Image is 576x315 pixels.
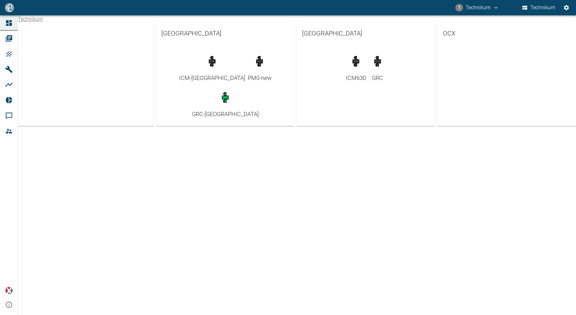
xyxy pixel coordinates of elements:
a: OCX [438,23,576,43]
div: GRC [369,74,387,82]
a: PM0-new [248,52,272,82]
div: ICM630 [346,74,366,82]
button: Einstellungen [561,2,572,13]
a: [GEOGRAPHIC_DATA] [156,23,294,43]
span: OCX [443,28,571,38]
nav: breadcrumb [18,15,43,23]
span: [GEOGRAPHIC_DATA] [302,28,430,38]
img: logo [4,3,14,12]
div: ICM-[GEOGRAPHIC_DATA] [179,74,245,82]
a: ICM-[GEOGRAPHIC_DATA] [179,52,245,82]
div: PM0-new [248,74,272,82]
a: ICM630 [346,52,366,82]
a: [GEOGRAPHIC_DATA] [297,23,435,43]
div: GRC-[GEOGRAPHIC_DATA] [192,110,259,118]
a: Technikum [18,16,43,22]
img: Xplore Logo [5,287,13,295]
button: Technikum [521,2,557,13]
span: [GEOGRAPHIC_DATA] [161,28,289,38]
button: technikum@nea-x.de [454,2,500,13]
a: GRC [369,52,387,82]
div: T [455,4,463,12]
a: GRC-[GEOGRAPHIC_DATA] [192,89,259,118]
